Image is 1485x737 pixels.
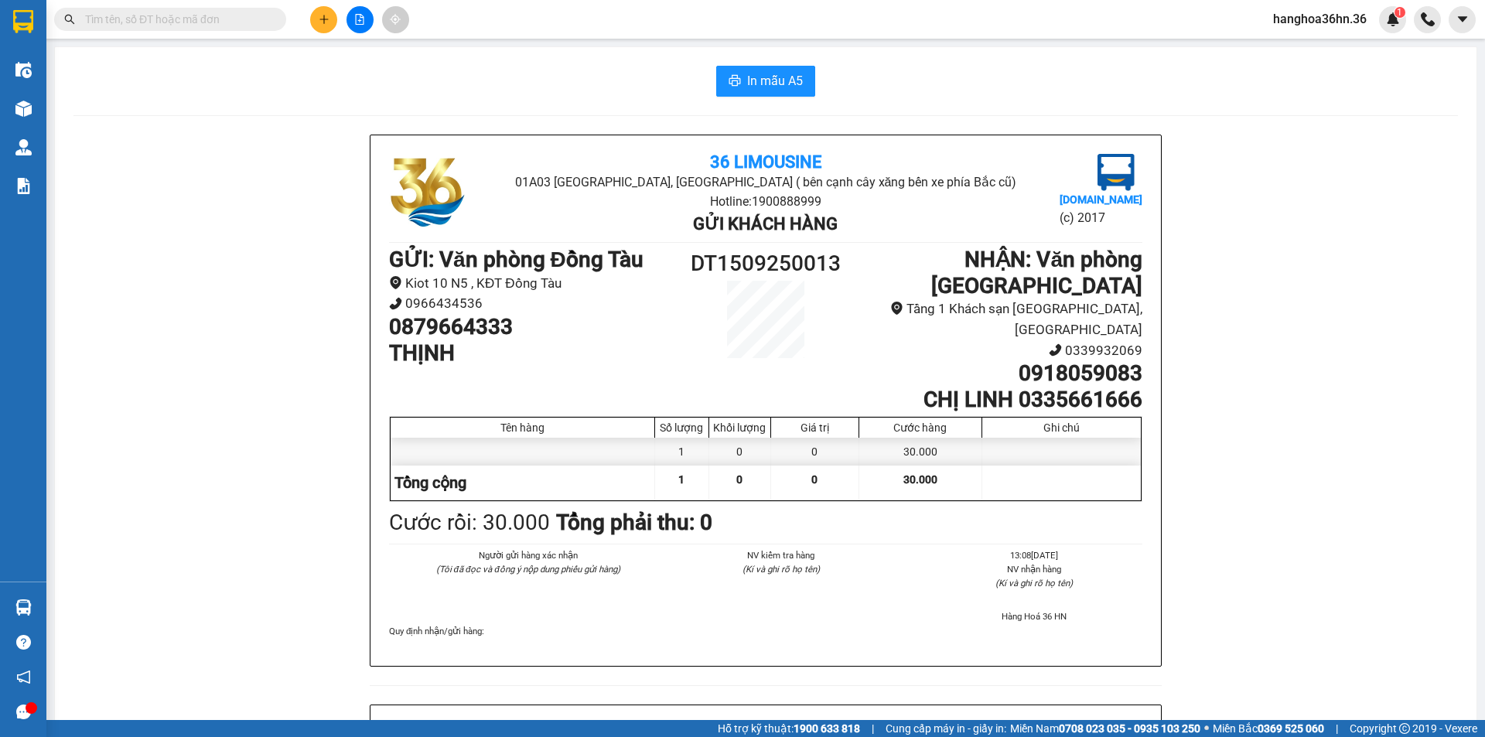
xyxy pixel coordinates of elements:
[860,340,1142,361] li: 0339932069
[859,438,982,466] div: 30.000
[927,609,1142,623] li: Hàng Hoá 36 HN
[310,6,337,33] button: plus
[354,14,365,25] span: file-add
[794,722,860,735] strong: 1900 633 818
[389,276,402,289] span: environment
[556,510,712,535] b: Tổng phải thu: 0
[1010,720,1200,737] span: Miền Nam
[15,101,32,117] img: warehouse-icon
[995,578,1073,589] i: (Kí và ghi rõ họ tên)
[886,720,1006,737] span: Cung cấp máy in - giấy in:
[1213,720,1324,737] span: Miền Bắc
[394,421,650,434] div: Tên hàng
[346,6,374,33] button: file-add
[514,192,1016,211] li: Hotline: 1900888999
[693,214,838,234] b: Gửi khách hàng
[709,438,771,466] div: 0
[389,340,671,367] h1: THỊNH
[903,473,937,486] span: 30.000
[1421,12,1435,26] img: phone-icon
[389,247,643,272] b: GỬI : Văn phòng Đồng Tàu
[1098,154,1135,191] img: logo.jpg
[931,247,1142,299] b: NHẬN : Văn phòng [GEOGRAPHIC_DATA]
[15,62,32,78] img: warehouse-icon
[860,387,1142,413] h1: CHỊ LINH 0335661666
[420,548,636,562] li: Người gửi hàng xác nhận
[13,10,33,33] img: logo-vxr
[811,473,818,486] span: 0
[1060,208,1142,227] li: (c) 2017
[15,139,32,155] img: warehouse-icon
[382,6,409,33] button: aim
[736,473,742,486] span: 0
[1336,720,1338,737] span: |
[1386,12,1400,26] img: icon-new-feature
[1399,723,1410,734] span: copyright
[390,14,401,25] span: aim
[742,564,820,575] i: (Kí và ghi rõ họ tên)
[389,314,671,340] h1: 0879664333
[986,421,1137,434] div: Ghi chú
[718,720,860,737] span: Hỗ trợ kỹ thuật:
[771,438,859,466] div: 0
[1456,12,1470,26] span: caret-down
[64,14,75,25] span: search
[389,506,550,540] div: Cước rồi : 30.000
[747,71,803,90] span: In mẫu A5
[863,421,978,434] div: Cước hàng
[16,670,31,684] span: notification
[514,172,1016,192] li: 01A03 [GEOGRAPHIC_DATA], [GEOGRAPHIC_DATA] ( bên cạnh cây xăng bến xe phía Bắc cũ)
[16,635,31,650] span: question-circle
[655,438,709,466] div: 1
[85,11,268,28] input: Tìm tên, số ĐT hoặc mã đơn
[1397,7,1402,18] span: 1
[1049,343,1062,357] span: phone
[890,302,903,315] span: environment
[860,299,1142,339] li: Tầng 1 Khách sạn [GEOGRAPHIC_DATA], [GEOGRAPHIC_DATA]
[16,705,31,719] span: message
[15,599,32,616] img: warehouse-icon
[389,154,466,231] img: logo.jpg
[716,66,815,97] button: printerIn mẫu A5
[659,421,705,434] div: Số lượng
[15,178,32,194] img: solution-icon
[389,624,1142,638] div: Quy định nhận/gửi hàng :
[775,421,855,434] div: Giá trị
[710,152,821,172] b: 36 Limousine
[1449,6,1476,33] button: caret-down
[1258,722,1324,735] strong: 0369 525 060
[394,473,466,492] span: Tổng cộng
[860,360,1142,387] h1: 0918059083
[673,548,889,562] li: NV kiểm tra hàng
[1204,725,1209,732] span: ⚪️
[1261,9,1379,29] span: hanghoa36hn.36
[319,14,329,25] span: plus
[927,548,1142,562] li: 13:08[DATE]
[671,247,860,281] h1: DT1509250013
[436,564,620,575] i: (Tôi đã đọc và đồng ý nộp dung phiếu gửi hàng)
[1395,7,1405,18] sup: 1
[389,273,671,294] li: Kiot 10 N5 , KĐT Đồng Tàu
[1059,722,1200,735] strong: 0708 023 035 - 0935 103 250
[389,293,671,314] li: 0966434536
[713,421,766,434] div: Khối lượng
[1060,193,1142,206] b: [DOMAIN_NAME]
[678,473,684,486] span: 1
[389,297,402,310] span: phone
[927,562,1142,576] li: NV nhận hàng
[729,74,741,89] span: printer
[872,720,874,737] span: |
